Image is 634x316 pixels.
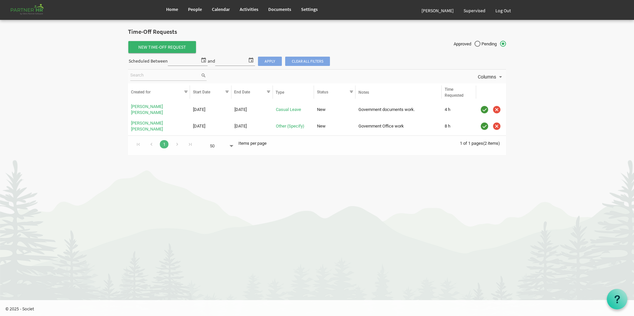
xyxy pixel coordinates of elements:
td: New column header Status [314,103,355,117]
a: [PERSON_NAME] [PERSON_NAME] [131,104,163,115]
div: Go to first page [134,139,143,148]
td: Government documents work. column header Notes [355,103,442,117]
td: Other (Specify) is template cell column header Type [273,119,314,133]
span: Notes [358,90,369,95]
span: select [247,56,255,64]
a: Casual Leave [276,107,301,112]
div: Cancel Time-Off Request [491,121,502,132]
a: [PERSON_NAME] [416,1,459,20]
span: New Time-Off Request [128,41,196,53]
div: 1 of 1 pages (2 items) [460,136,506,150]
td: 11/28/2025 column header Start Date [190,119,231,133]
span: Items per page [238,141,267,146]
td: Casual Leave is template cell column header Type [273,103,314,117]
button: Columns [476,73,505,81]
span: Start Date [193,90,210,94]
span: Time Requested [445,87,464,98]
a: Goto Page 1 [160,140,168,148]
input: Search [130,71,201,80]
a: Log Out [490,1,516,20]
img: cancel.png [492,105,502,115]
h2: Time-Off Requests [128,28,506,35]
img: approve.png [479,105,489,115]
td: Government Office work column header Notes [355,119,442,133]
td: 4 h is template cell column header Time Requested [442,103,476,117]
span: Pending [481,41,506,47]
span: Columns [477,73,497,81]
td: is template cell column header [476,119,506,133]
p: © 2025 - Societ [5,305,634,312]
div: Approve Time-Off Request [479,104,490,115]
span: Created for [131,90,151,94]
div: Go to next page [173,139,182,148]
span: 1 of 1 pages [460,141,483,146]
span: Apply [258,57,282,66]
div: Cancel Time-Off Request [491,104,502,115]
span: Calendar [212,6,230,12]
img: cancel.png [492,121,502,131]
td: 8 h is template cell column header Time Requested [442,119,476,133]
span: Settings [301,6,318,12]
div: Columns [476,70,505,83]
span: Documents [268,6,291,12]
div: Scheduled Between and [128,56,330,67]
span: People [188,6,202,12]
td: New column header Status [314,119,355,133]
span: Clear all filters [285,57,330,66]
span: select [200,56,208,64]
span: Status [317,90,328,94]
td: 11/28/2025 column header End Date [231,119,273,133]
td: 11/29/2025 column header End Date [231,103,273,117]
div: Go to last page [186,139,195,148]
span: (2 items) [483,141,500,146]
td: Labanya Rekha Nayak is template cell column header Created for [128,103,190,117]
a: [PERSON_NAME] [PERSON_NAME] [131,121,163,132]
span: Type [276,90,284,95]
span: Supervised [464,8,485,14]
td: is template cell column header [476,103,506,117]
div: Approve Time-Off Request [479,121,490,132]
a: Supervised [459,1,490,20]
span: Home [166,6,178,12]
td: Labanya Rekha Nayak is template cell column header Created for [128,119,190,133]
span: Approved [454,41,480,47]
img: approve.png [479,121,489,131]
span: Activities [240,6,258,12]
div: Go to previous page [147,139,156,148]
td: 11/29/2025 column header Start Date [190,103,231,117]
div: Search [129,70,208,83]
span: search [201,72,207,79]
a: Other (Specify) [276,124,304,129]
span: End Date [234,90,250,94]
